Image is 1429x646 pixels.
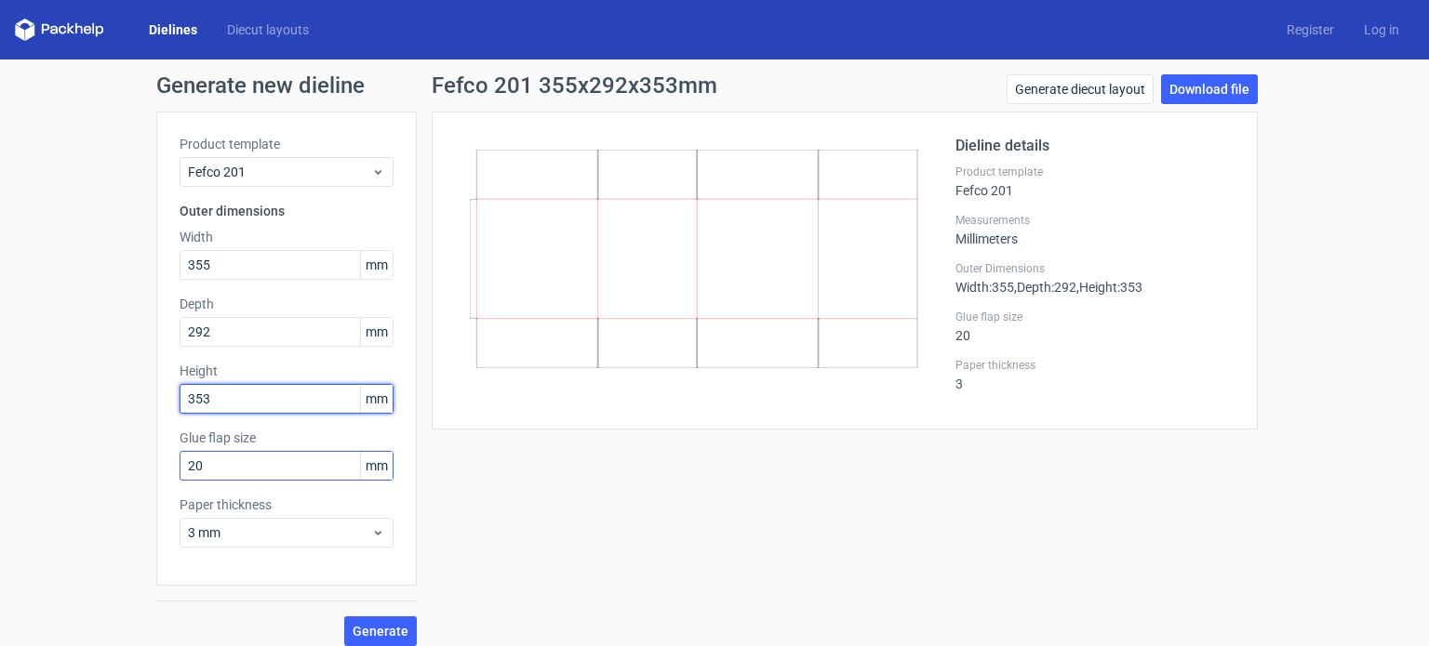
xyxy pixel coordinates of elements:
[360,251,393,279] span: mm
[180,362,394,380] label: Height
[955,165,1235,198] div: Fefco 201
[353,625,408,638] span: Generate
[180,495,394,514] label: Paper thickness
[180,228,394,246] label: Width
[180,135,394,153] label: Product template
[955,358,1235,391] div: 3
[955,165,1235,179] label: Product template
[180,428,394,447] label: Glue flap size
[955,310,1235,343] div: 20
[134,20,212,39] a: Dielines
[955,135,1235,157] h2: Dieline details
[180,295,394,313] label: Depth
[156,74,1273,97] h1: Generate new dieline
[955,310,1235,324] label: Glue flap size
[188,163,371,181] span: Fefco 201
[1349,20,1414,39] a: Log in
[360,385,393,413] span: mm
[188,523,371,542] span: 3 mm
[955,213,1235,228] label: Measurements
[360,452,393,480] span: mm
[955,358,1235,373] label: Paper thickness
[1014,280,1076,295] span: , Depth : 292
[212,20,324,39] a: Diecut layouts
[180,202,394,220] h3: Outer dimensions
[955,280,1014,295] span: Width : 355
[955,213,1235,246] div: Millimeters
[1076,280,1142,295] span: , Height : 353
[432,74,717,97] h1: Fefco 201 355x292x353mm
[1272,20,1349,39] a: Register
[344,616,417,646] button: Generate
[955,261,1235,276] label: Outer Dimensions
[1161,74,1258,104] a: Download file
[360,318,393,346] span: mm
[1007,74,1154,104] a: Generate diecut layout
